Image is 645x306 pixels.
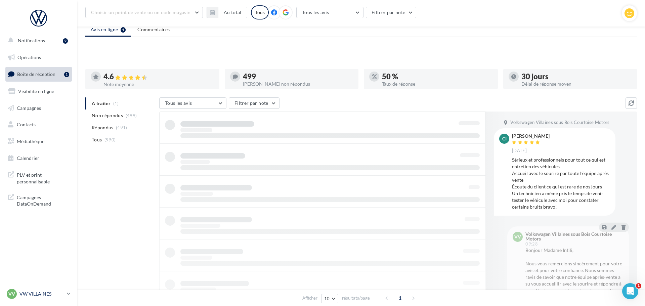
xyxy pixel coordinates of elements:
a: PLV et print personnalisable [4,168,73,187]
span: Tous les avis [302,9,329,15]
p: VW VILLAINES [19,291,64,297]
div: Tous [251,5,269,19]
div: 2 [63,38,68,44]
button: 10 [321,294,338,303]
button: Filtrer par note [229,97,279,109]
button: Tous les avis [296,7,363,18]
button: Au total [207,7,247,18]
span: 09:28 [525,242,538,246]
button: Au total [218,7,247,18]
span: PLV et print personnalisable [17,170,69,185]
span: CI [502,135,507,142]
span: résultats/page [342,295,370,301]
span: Campagnes [17,105,41,111]
a: Visibilité en ligne [4,84,73,98]
div: 30 jours [521,73,632,80]
button: Notifications 2 [4,34,71,48]
iframe: Intercom live chat [622,283,638,299]
span: VV [8,291,15,297]
span: Non répondus [92,112,123,119]
a: Médiathèque [4,134,73,148]
div: 1 [64,72,69,77]
a: Campagnes DataOnDemand [4,190,73,210]
button: Tous les avis [159,97,226,109]
span: 1 [636,283,641,289]
span: Répondus [92,124,114,131]
div: 50 % [382,73,492,80]
span: 1 [395,293,405,303]
span: VV [514,233,521,240]
span: Contacts [17,122,36,127]
span: (990) [104,137,116,142]
button: Choisir un point de vente ou un code magasin [85,7,203,18]
div: Délai de réponse moyen [521,82,632,86]
span: (491) [116,125,127,130]
span: Choisir un point de vente ou un code magasin [91,9,190,15]
div: Note moyenne [103,82,214,87]
span: Opérations [17,54,41,60]
a: Calendrier [4,151,73,165]
span: Tous les avis [165,100,192,106]
span: Médiathèque [17,138,44,144]
button: Filtrer par note [366,7,417,18]
a: Campagnes [4,101,73,115]
a: VV VW VILLAINES [5,288,72,300]
span: Tous [92,136,102,143]
span: Commentaires [137,26,170,33]
a: Contacts [4,118,73,132]
div: [PERSON_NAME] non répondus [243,82,353,86]
div: 4.6 [103,73,214,81]
a: Opérations [4,50,73,64]
span: Afficher [302,295,317,301]
span: Notifications [18,38,45,43]
span: Boîte de réception [17,71,55,77]
span: Campagnes DataOnDemand [17,193,69,207]
span: Volkswagen Villaines sous Bois Courtoise Motors [510,120,609,126]
div: Volkswagen Villaines sous Bois Courtoise Motors [525,232,622,241]
div: [PERSON_NAME] [512,134,550,138]
div: Taux de réponse [382,82,492,86]
span: Calendrier [17,155,39,161]
span: 10 [324,296,330,301]
div: 499 [243,73,353,80]
span: Visibilité en ligne [18,88,54,94]
a: Boîte de réception1 [4,67,73,81]
span: [DATE] [512,148,527,154]
div: Sérieux et professionnels pour tout ce qui est entretien des véhicules Accueil avec le sourire pa... [512,157,610,210]
span: (499) [126,113,137,118]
